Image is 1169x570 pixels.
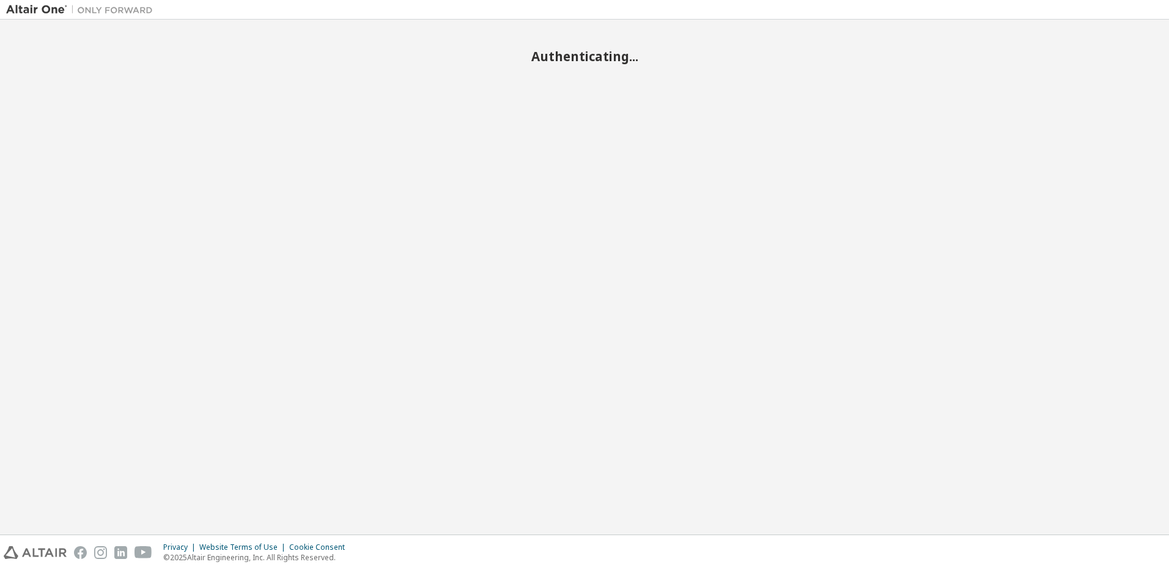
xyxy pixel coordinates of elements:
[163,552,352,563] p: © 2025 Altair Engineering, Inc. All Rights Reserved.
[94,546,107,559] img: instagram.svg
[4,546,67,559] img: altair_logo.svg
[135,546,152,559] img: youtube.svg
[74,546,87,559] img: facebook.svg
[289,542,352,552] div: Cookie Consent
[6,4,159,16] img: Altair One
[163,542,199,552] div: Privacy
[199,542,289,552] div: Website Terms of Use
[6,48,1163,64] h2: Authenticating...
[114,546,127,559] img: linkedin.svg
